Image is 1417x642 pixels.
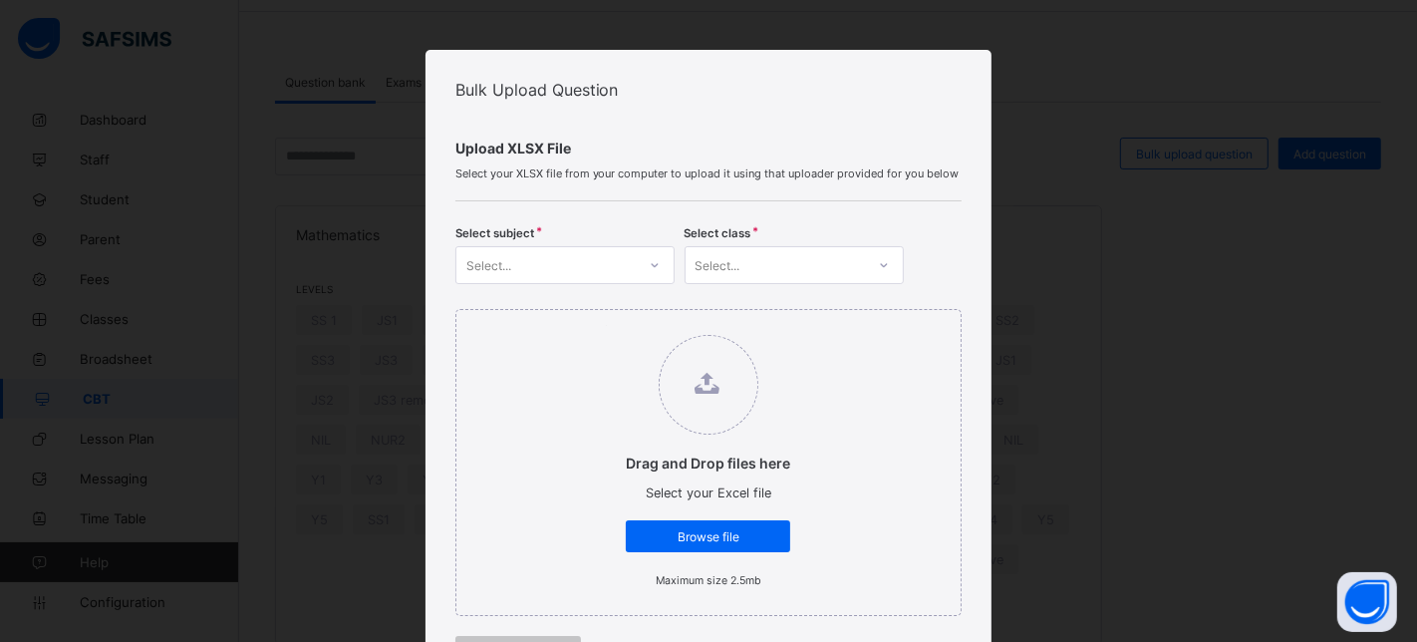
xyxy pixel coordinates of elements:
button: Open asap [1337,572,1397,632]
span: Select your XLSX file from your computer to upload it using that uploader provided for you below [455,166,963,180]
p: Drag and Drop files here [626,455,790,472]
div: Select... [696,246,740,284]
span: Select your Excel file [646,485,771,500]
span: Select subject [455,226,534,240]
span: Browse file [641,529,775,544]
span: Bulk Upload Question [455,80,619,100]
small: Maximum size 2.5mb [656,574,761,587]
span: Select class [685,226,751,240]
span: Upload XLSX File [455,140,963,157]
div: Select... [466,246,511,284]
